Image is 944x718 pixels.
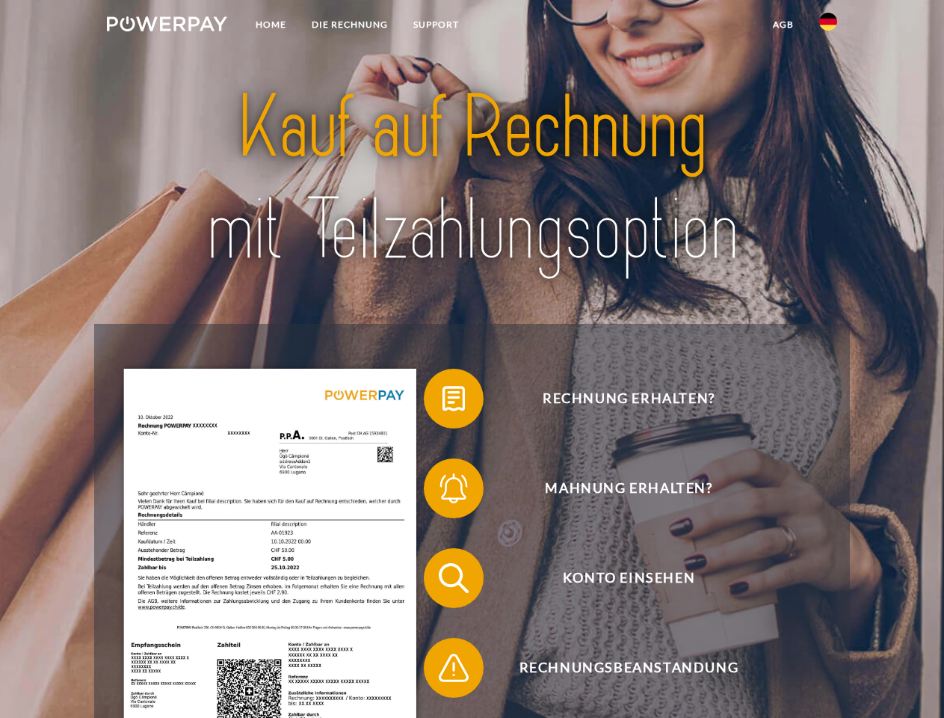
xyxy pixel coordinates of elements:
img: qb_warning.svg [435,649,472,687]
img: de [819,13,837,31]
button: Rechnungsbeanstandung [424,638,812,698]
button: Mahnung erhalten? [424,458,812,518]
span: Mahnung erhalten? [445,458,812,518]
img: qb_search.svg [435,559,472,597]
a: SUPPORT [401,11,472,38]
span: Konto einsehen [445,548,812,608]
img: qb_bell.svg [435,470,472,507]
a: Home [243,11,299,38]
span: Rechnungsbeanstandung [445,638,812,698]
button: Rechnung erhalten? [424,369,812,429]
img: qb_bill.svg [435,380,472,417]
a: DIE RECHNUNG [299,11,401,38]
img: logo-powerpay-white.svg [107,16,227,31]
a: agb [760,11,806,38]
img: title-powerpay_de.svg [143,72,801,286]
button: Konto einsehen [424,548,812,608]
span: Rechnung erhalten? [445,369,812,429]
